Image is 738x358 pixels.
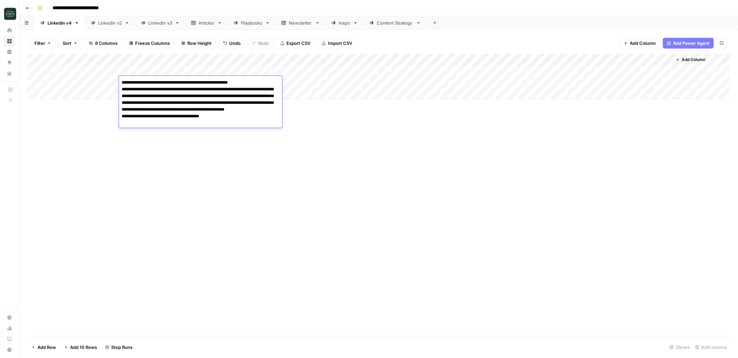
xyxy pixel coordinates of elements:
[111,344,132,351] span: Stop Runs
[4,312,15,323] a: Settings
[258,40,269,47] span: Redo
[228,16,276,30] a: Playbooks
[70,344,97,351] span: Add 10 Rows
[364,16,427,30] a: Content Strategy
[693,342,730,353] div: 8/8 Columns
[4,334,15,345] a: Learning Hub
[241,20,263,26] div: Playbooks
[630,40,656,47] span: Add Column
[85,16,135,30] a: Linkedin v2
[95,40,118,47] span: 8 Columns
[198,20,215,26] div: Articles
[377,20,413,26] div: Content Strategy
[177,38,216,49] button: Row Height
[30,38,56,49] button: Filter
[34,16,85,30] a: Linkedin v4
[673,40,710,47] span: Add Power Agent
[187,40,212,47] span: Row Height
[4,5,15,22] button: Workspace: Catalyst
[58,38,82,49] button: Sort
[328,40,352,47] span: Import CSV
[276,38,315,49] button: Export CSV
[326,16,364,30] a: Inspo
[289,20,312,26] div: Newsletter
[27,342,60,353] button: Add Row
[667,342,693,353] div: 2 Rows
[85,38,122,49] button: 8 Columns
[317,38,357,49] button: Import CSV
[98,20,122,26] div: Linkedin v2
[135,16,185,30] a: Linkedin v3
[63,40,71,47] span: Sort
[248,38,273,49] button: Redo
[60,342,101,353] button: Add 10 Rows
[4,25,15,36] a: Home
[34,40,45,47] span: Filter
[276,16,326,30] a: Newsletter
[37,344,56,351] span: Add Row
[4,345,15,355] button: Help + Support
[229,40,241,47] span: Undo
[4,36,15,47] a: Browse
[619,38,660,49] button: Add Column
[125,38,174,49] button: Freeze Columns
[185,16,228,30] a: Articles
[663,38,714,49] button: Add Power Agent
[682,57,705,63] span: Add Column
[135,40,170,47] span: Freeze Columns
[4,57,15,68] a: Opportunities
[4,323,15,334] a: Usage
[286,40,310,47] span: Export CSV
[48,20,72,26] div: Linkedin v4
[4,47,15,57] a: Insights
[339,20,350,26] div: Inspo
[219,38,245,49] button: Undo
[673,55,708,64] button: Add Column
[4,8,16,20] img: Catalyst Logo
[4,68,15,79] a: Your Data
[148,20,172,26] div: Linkedin v3
[101,342,136,353] button: Stop Runs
